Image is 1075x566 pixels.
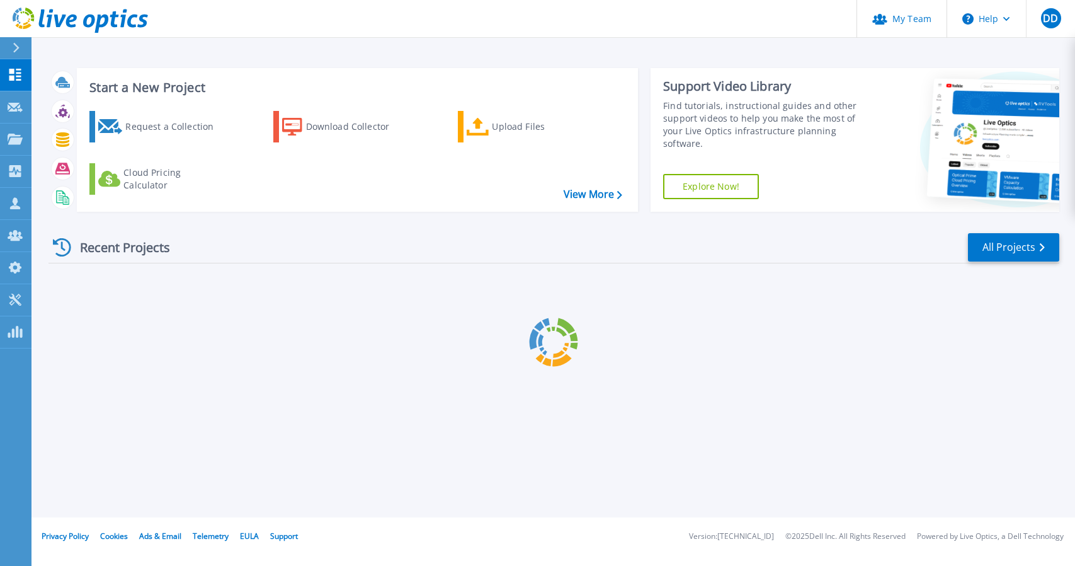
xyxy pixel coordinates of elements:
[968,233,1059,262] a: All Projects
[125,114,226,139] div: Request a Collection
[123,166,224,192] div: Cloud Pricing Calculator
[492,114,593,139] div: Upload Files
[663,78,870,95] div: Support Video Library
[48,232,187,263] div: Recent Projects
[89,81,622,95] h3: Start a New Project
[89,111,230,142] a: Request a Collection
[273,111,414,142] a: Download Collector
[139,531,181,541] a: Ads & Email
[89,163,230,195] a: Cloud Pricing Calculator
[42,531,89,541] a: Privacy Policy
[458,111,598,142] a: Upload Files
[240,531,259,541] a: EULA
[270,531,298,541] a: Support
[917,533,1064,541] li: Powered by Live Optics, a Dell Technology
[1043,13,1058,23] span: DD
[100,531,128,541] a: Cookies
[564,188,622,200] a: View More
[785,533,906,541] li: © 2025 Dell Inc. All Rights Reserved
[663,174,759,199] a: Explore Now!
[663,100,870,150] div: Find tutorials, instructional guides and other support videos to help you make the most of your L...
[689,533,774,541] li: Version: [TECHNICAL_ID]
[193,531,229,541] a: Telemetry
[306,114,407,139] div: Download Collector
